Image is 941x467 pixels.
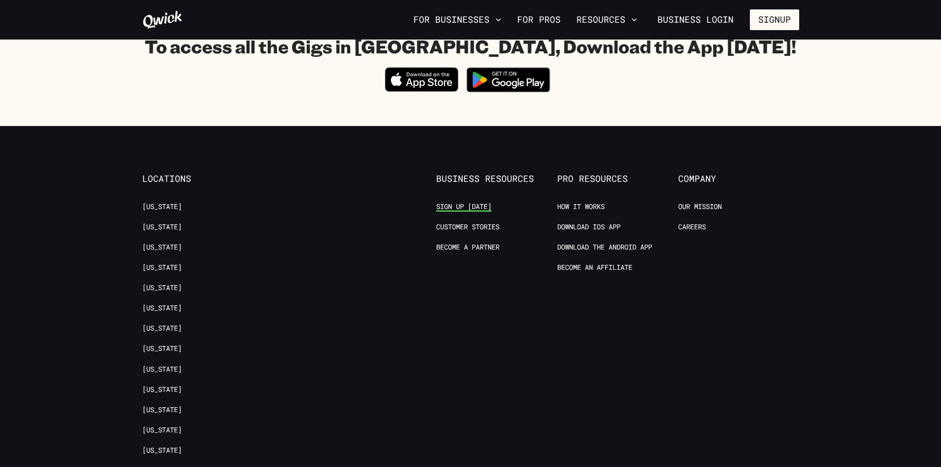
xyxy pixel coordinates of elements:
[142,243,182,252] a: [US_STATE]
[142,173,263,184] span: Locations
[436,173,557,184] span: Business Resources
[142,283,182,293] a: [US_STATE]
[142,385,182,394] a: [US_STATE]
[436,202,491,212] a: Sign up [DATE]
[678,173,799,184] span: Company
[750,9,799,30] button: Signup
[409,11,505,28] button: For Businesses
[513,11,565,28] a: For Pros
[557,243,652,252] a: Download the Android App
[460,61,556,98] img: Get it on Google Play
[142,365,182,374] a: [US_STATE]
[557,263,632,272] a: Become an Affiliate
[145,35,796,57] h1: To access all the Gigs in [GEOGRAPHIC_DATA], Download the App [DATE]!
[678,222,706,232] a: Careers
[385,84,459,94] a: Download on the App Store
[649,9,742,30] a: Business Login
[557,222,620,232] a: Download IOS App
[557,173,678,184] span: Pro Resources
[142,202,182,212] a: [US_STATE]
[142,263,182,272] a: [US_STATE]
[142,446,182,455] a: [US_STATE]
[573,11,641,28] button: Resources
[678,202,722,212] a: Our Mission
[436,222,499,232] a: Customer stories
[142,344,182,353] a: [US_STATE]
[142,222,182,232] a: [US_STATE]
[436,243,499,252] a: Become a Partner
[557,202,605,212] a: How it Works
[142,324,182,333] a: [US_STATE]
[142,425,182,435] a: [US_STATE]
[142,405,182,415] a: [US_STATE]
[142,303,182,313] a: [US_STATE]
